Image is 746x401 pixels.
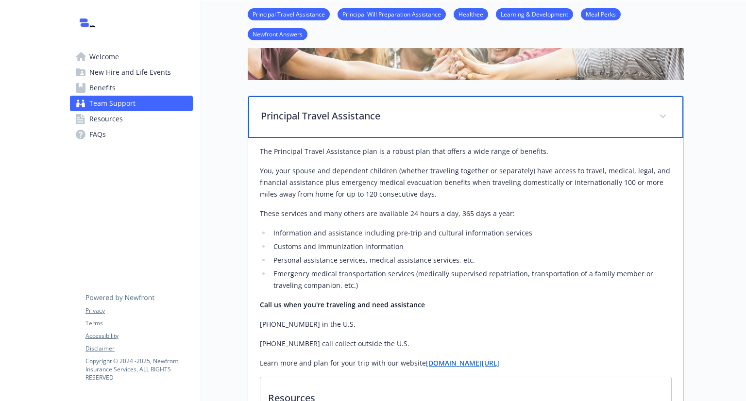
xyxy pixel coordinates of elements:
li: Personal assistance services, medical assistance services, etc. [271,254,672,266]
div: Principal Travel Assistance [248,96,683,138]
span: Resources [89,111,123,127]
span: Welcome [89,49,119,65]
a: Healthee [454,9,488,18]
p: Learn more and plan for your trip with our website [260,357,672,369]
a: Team Support [70,96,193,111]
span: New Hire and Life Events [89,65,171,80]
a: Privacy [85,306,192,315]
p: Copyright © 2024 - 2025 , Newfront Insurance Services, ALL RIGHTS RESERVED [85,357,192,382]
p: These services and many others are available 24 hours a day, 365 days a year: [260,208,672,219]
p: You, your spouse and dependent children (whether traveling together or separately) have access to... [260,165,672,200]
a: Newfront Answers [248,29,307,38]
p: [PHONE_NUMBER] call collect outside the U.S. [260,338,672,350]
a: Principal Will Preparation Assistance [338,9,446,18]
a: Accessibility [85,332,192,340]
span: Benefits [89,80,116,96]
a: Principal Travel Assistance [248,9,330,18]
a: FAQs [70,127,193,142]
a: Resources [70,111,193,127]
a: [DOMAIN_NAME][URL] [426,358,499,368]
a: Terms [85,319,192,328]
li: Customs and immunization information [271,241,672,252]
a: Benefits [70,80,193,96]
p: The Principal Travel Assistance plan is a robust plan that offers a wide range of benefits. [260,146,672,157]
a: Welcome [70,49,193,65]
a: Meal Perks [581,9,621,18]
p: [PHONE_NUMBER] in the U.S. [260,318,672,330]
li: Information and assistance including pre-trip and cultural information services [271,227,672,239]
a: Learning & Development [496,9,573,18]
span: FAQs [89,127,106,142]
strong: Call us when you're traveling and need assistance [260,300,425,309]
p: Principal Travel Assistance [261,109,647,123]
span: Team Support [89,96,136,111]
li: Emergency medical transportation services (medically supervised repatriation, transportation of a... [271,268,672,291]
a: New Hire and Life Events [70,65,193,80]
a: Disclaimer [85,344,192,353]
